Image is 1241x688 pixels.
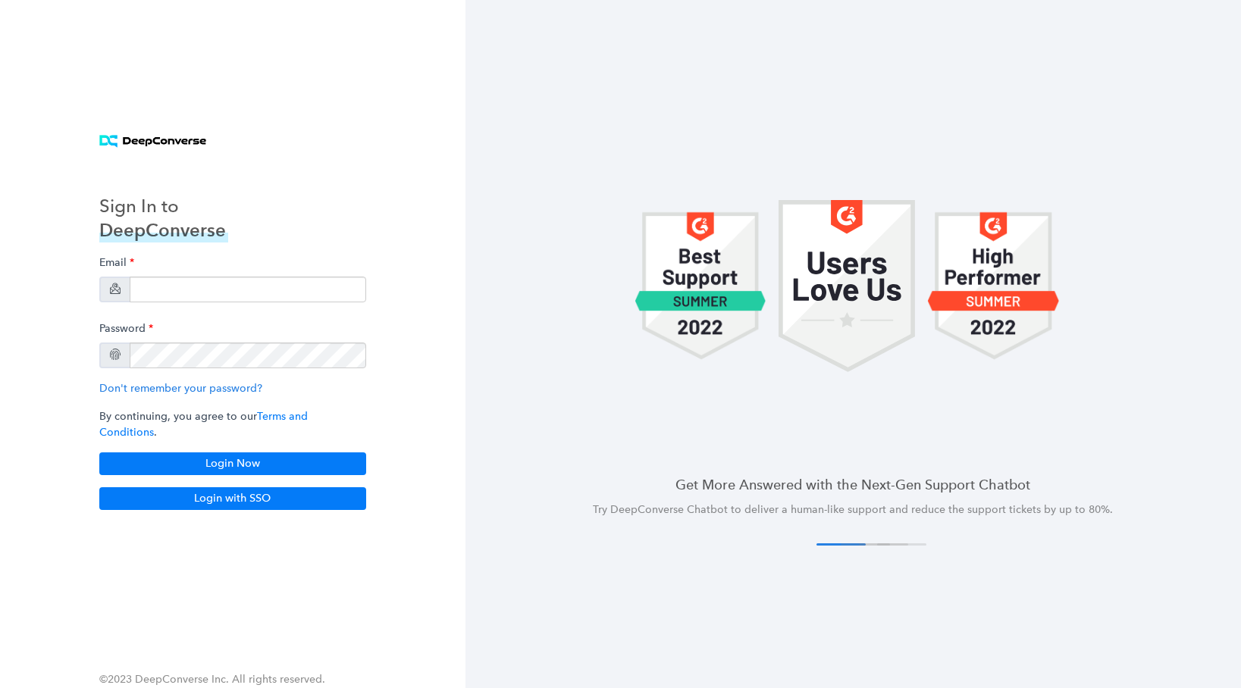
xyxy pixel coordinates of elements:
[99,218,228,242] h3: DeepConverse
[877,543,926,546] button: 4
[593,503,1113,516] span: Try DeepConverse Chatbot to deliver a human-like support and reduce the support tickets by up to ...
[99,135,206,148] img: horizontal logo
[99,249,134,277] label: Email
[841,543,890,546] button: 2
[99,673,325,686] span: ©2023 DeepConverse Inc. All rights reserved.
[99,408,366,440] p: By continuing, you agree to our .
[99,452,366,475] button: Login Now
[779,200,915,372] img: carousel 1
[99,487,366,510] button: Login with SSO
[99,382,262,395] a: Don't remember your password?
[99,410,308,439] a: Terms and Conditions
[927,200,1060,372] img: carousel 1
[502,475,1205,494] h4: Get More Answered with the Next-Gen Support Chatbot
[635,200,767,372] img: carousel 1
[99,314,153,342] label: Password
[859,543,908,546] button: 3
[99,194,228,218] h3: Sign In to
[816,543,866,546] button: 1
